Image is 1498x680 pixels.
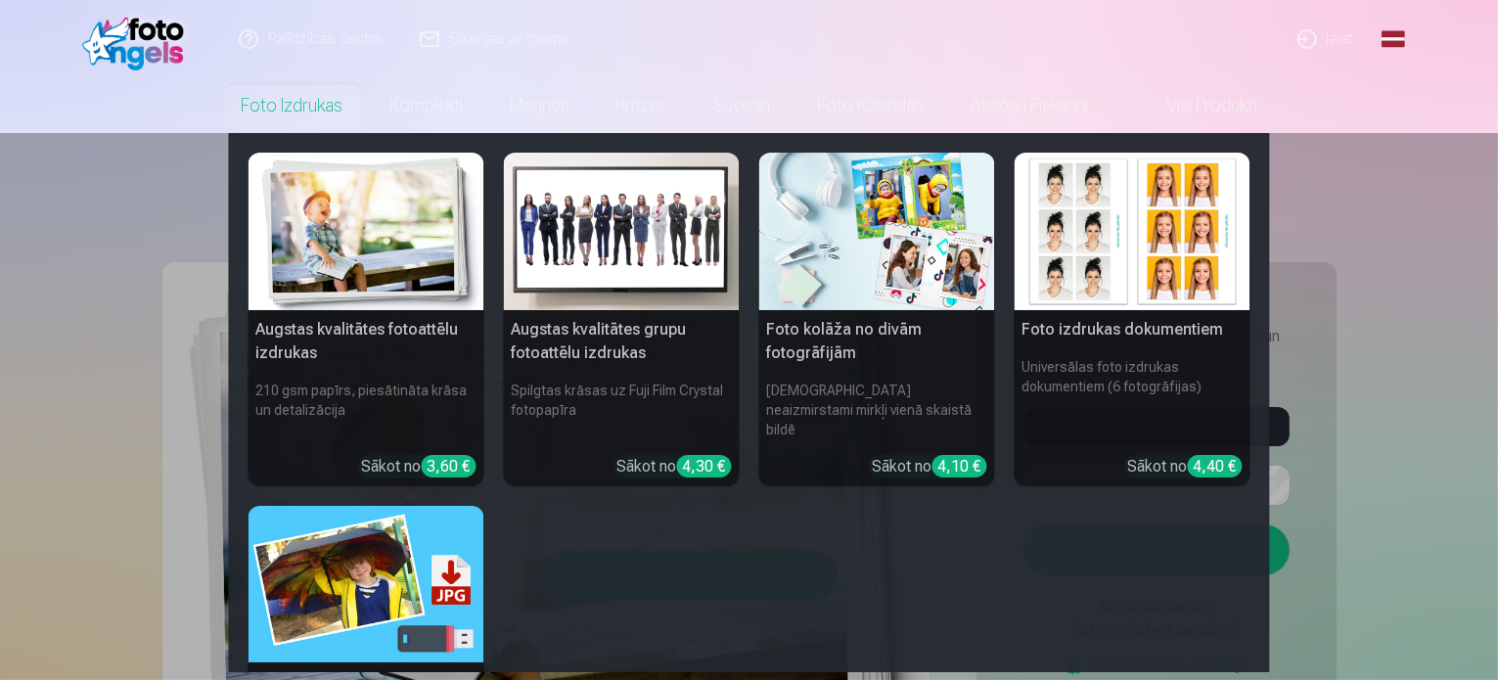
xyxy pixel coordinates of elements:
a: Krūzes [593,78,691,133]
h5: Foto izdrukas dokumentiem [1015,310,1250,349]
a: Augstas kvalitātes fotoattēlu izdrukasAugstas kvalitātes fotoattēlu izdrukas210 gsm papīrs, piesā... [249,153,484,486]
a: Foto izdrukas [218,78,367,133]
a: Komplekti [367,78,487,133]
div: Sākot no [617,455,732,478]
a: Augstas kvalitātes grupu fotoattēlu izdrukasAugstas kvalitātes grupu fotoattēlu izdrukasSpilgtas ... [504,153,740,486]
div: 4,40 € [1188,455,1243,477]
a: Foto kalendāri [794,78,948,133]
div: 4,30 € [677,455,732,477]
h5: Foto kolāža no divām fotogrāfijām [759,310,995,373]
a: Foto izdrukas dokumentiemFoto izdrukas dokumentiemUniversālas foto izdrukas dokumentiem (6 fotogr... [1015,153,1250,486]
a: Magnēti [487,78,593,133]
div: 4,10 € [932,455,987,477]
img: Augstas kvalitātes fotoattēlu izdrukas [249,153,484,310]
img: Foto kolāža no divām fotogrāfijām [759,153,995,310]
img: /fa1 [82,8,195,70]
img: Foto izdrukas dokumentiem [1015,153,1250,310]
a: Suvenīri [691,78,794,133]
div: 3,60 € [422,455,477,477]
h6: 210 gsm papīrs, piesātināta krāsa un detalizācija [249,373,484,447]
h6: [DEMOGRAPHIC_DATA] neaizmirstami mirkļi vienā skaistā bildē [759,373,995,447]
h6: Universālas foto izdrukas dokumentiem (6 fotogrāfijas) [1015,349,1250,447]
h5: Augstas kvalitātes fotoattēlu izdrukas [249,310,484,373]
a: Visi produkti [1112,78,1281,133]
h6: Spilgtas krāsas uz Fuji Film Crystal fotopapīra [504,373,740,447]
img: Augstas izšķirtspējas digitālais fotoattēls JPG formātā [249,506,484,663]
a: Atslēgu piekariņi [948,78,1112,133]
div: Sākot no [362,455,477,478]
div: Sākot no [873,455,987,478]
img: Augstas kvalitātes grupu fotoattēlu izdrukas [504,153,740,310]
h5: Augstas kvalitātes grupu fotoattēlu izdrukas [504,310,740,373]
a: Foto kolāža no divām fotogrāfijāmFoto kolāža no divām fotogrāfijām[DEMOGRAPHIC_DATA] neaizmirstam... [759,153,995,486]
div: Sākot no [1128,455,1243,478]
